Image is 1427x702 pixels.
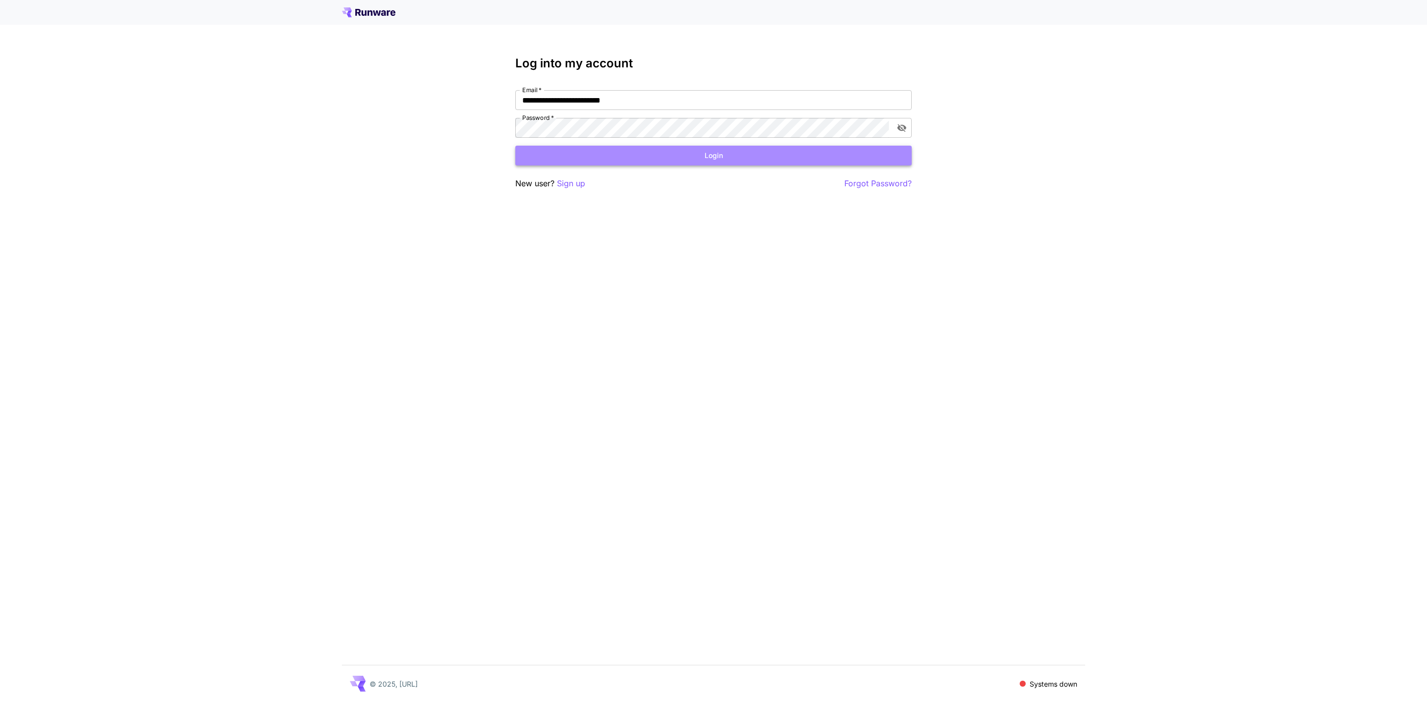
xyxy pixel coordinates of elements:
label: Password [522,113,554,122]
button: toggle password visibility [893,119,911,137]
p: © 2025, [URL] [370,679,418,689]
button: Sign up [557,177,585,190]
p: Systems down [1030,679,1077,689]
h3: Log into my account [515,56,912,70]
label: Email [522,86,542,94]
button: Login [515,146,912,166]
p: New user? [515,177,585,190]
button: Forgot Password? [844,177,912,190]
